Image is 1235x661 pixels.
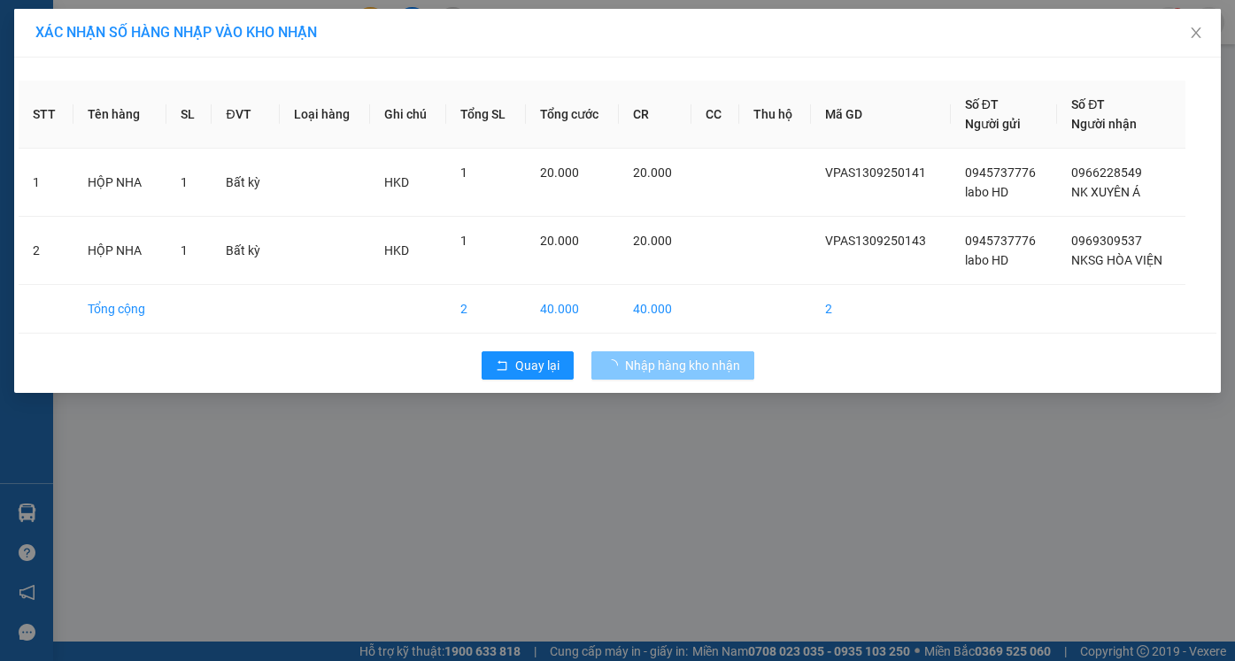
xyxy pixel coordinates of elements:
[1171,9,1221,58] button: Close
[1071,185,1140,199] span: NK XUYÊN Á
[181,175,188,189] span: 1
[460,165,467,180] span: 1
[739,81,812,149] th: Thu hộ
[619,285,691,334] td: 40.000
[460,234,467,248] span: 1
[73,81,166,149] th: Tên hàng
[140,28,238,50] span: Bến xe [GEOGRAPHIC_DATA]
[446,285,525,334] td: 2
[540,234,579,248] span: 20.000
[140,79,217,89] span: Hotline: 19001152
[515,356,560,375] span: Quay lại
[384,243,409,257] span: HKD
[89,112,195,126] span: VPCHV1409250009
[1071,253,1162,267] span: NKSG HÒA VIỆN
[166,81,212,149] th: SL
[1071,234,1142,248] span: 0969309537
[1071,165,1142,180] span: 0966228549
[965,117,1021,131] span: Người gửi
[633,234,672,248] span: 20.000
[526,81,619,149] th: Tổng cước
[212,149,279,217] td: Bất kỳ
[526,285,619,334] td: 40.000
[965,253,1008,267] span: labo HD
[965,234,1036,248] span: 0945737776
[619,81,691,149] th: CR
[212,81,279,149] th: ĐVT
[5,128,108,139] span: In ngày:
[280,81,370,149] th: Loại hàng
[446,81,525,149] th: Tổng SL
[73,285,166,334] td: Tổng cộng
[691,81,739,149] th: CC
[384,175,409,189] span: HKD
[19,217,73,285] td: 2
[625,356,740,375] span: Nhập hàng kho nhận
[181,243,188,257] span: 1
[965,165,1036,180] span: 0945737776
[1071,97,1105,111] span: Số ĐT
[811,81,950,149] th: Mã GD
[370,81,446,149] th: Ghi chú
[140,53,243,75] span: 01 Võ Văn Truyện, KP.1, Phường 2
[606,359,625,372] span: loading
[140,10,243,25] strong: ĐỒNG PHƯỚC
[19,149,73,217] td: 1
[212,217,279,285] td: Bất kỳ
[965,97,999,111] span: Số ĐT
[48,96,217,110] span: -----------------------------------------
[540,165,579,180] span: 20.000
[73,217,166,285] td: HỘP NHA
[39,128,108,139] span: 09:02:15 [DATE]
[965,185,1008,199] span: labo HD
[633,165,672,180] span: 20.000
[19,81,73,149] th: STT
[1071,117,1137,131] span: Người nhận
[811,285,950,334] td: 2
[825,165,926,180] span: VPAS1309250141
[73,149,166,217] td: HỘP NHA
[496,359,508,373] span: rollback
[1189,26,1203,40] span: close
[482,351,574,380] button: rollbackQuay lại
[825,234,926,248] span: VPAS1309250143
[6,11,85,88] img: logo
[35,24,317,41] span: XÁC NHẬN SỐ HÀNG NHẬP VÀO KHO NHẬN
[5,114,195,125] span: [PERSON_NAME]:
[591,351,754,380] button: Nhập hàng kho nhận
